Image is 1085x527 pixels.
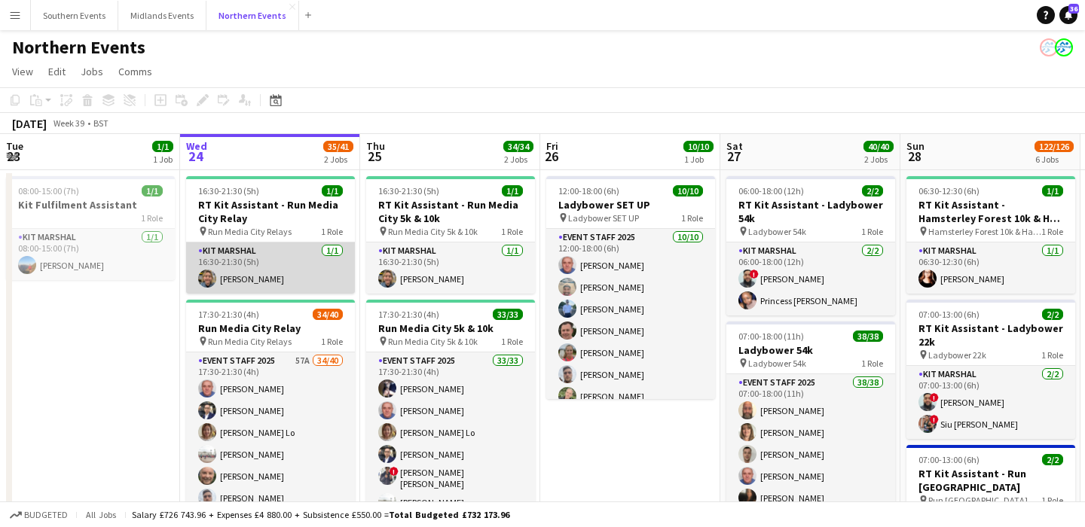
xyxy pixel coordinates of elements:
[726,176,895,315] app-job-card: 06:00-18:00 (12h)2/2RT Kit Assistant - Ladybower 54k Ladybower 54k1 RoleKit Marshal2/206:00-18:00...
[186,242,355,294] app-card-role: Kit Marshal1/116:30-21:30 (5h)[PERSON_NAME]
[502,185,523,196] span: 1/1
[906,366,1075,439] app-card-role: Kit Marshal2/207:00-13:00 (6h)![PERSON_NAME]!Siu [PERSON_NAME]
[152,141,173,152] span: 1/1
[861,226,883,237] span: 1 Role
[1042,309,1063,320] span: 2/2
[366,300,535,522] app-job-card: 17:30-21:30 (4h)33/33Run Media City 5k & 10k Run Media City 5k & 10k1 RoleEvent Staff 202533/3317...
[141,212,163,224] span: 1 Role
[112,62,158,81] a: Comms
[1035,141,1074,152] span: 122/126
[681,212,703,224] span: 1 Role
[366,139,385,153] span: Thu
[93,117,108,129] div: BST
[673,185,703,196] span: 10/10
[726,242,895,315] app-card-role: Kit Marshal2/206:00-18:00 (12h)![PERSON_NAME]Princess [PERSON_NAME]
[568,212,639,224] span: Ladybower SET UP
[1042,454,1063,465] span: 2/2
[6,176,175,280] app-job-card: 08:00-15:00 (7h)1/1Kit Fulfilment Assistant1 RoleKit Marshal1/108:00-15:00 (7h)[PERSON_NAME]
[1068,4,1079,14] span: 36
[906,467,1075,494] h3: RT Kit Assistant - Run [GEOGRAPHIC_DATA]
[198,185,259,196] span: 16:30-21:30 (5h)
[1035,154,1073,165] div: 6 Jobs
[186,139,207,153] span: Wed
[322,185,343,196] span: 1/1
[906,242,1075,294] app-card-role: Kit Marshal1/106:30-12:30 (6h)[PERSON_NAME]
[861,358,883,369] span: 1 Role
[504,154,533,165] div: 2 Jobs
[6,62,39,81] a: View
[493,309,523,320] span: 33/33
[726,139,743,153] span: Sat
[853,331,883,342] span: 38/38
[748,358,806,369] span: Ladybower 54k
[906,300,1075,439] app-job-card: 07:00-13:00 (6h)2/2RT Kit Assistant - Ladybower 22k Ladybower 22k1 RoleKit Marshal2/207:00-13:00 ...
[186,321,355,335] h3: Run Media City Relay
[388,336,478,347] span: Run Media City 5k & 10k
[738,331,804,342] span: 07:00-18:00 (11h)
[546,229,715,477] app-card-role: Event Staff 202510/1012:00-18:00 (6h)[PERSON_NAME][PERSON_NAME][PERSON_NAME][PERSON_NAME][PERSON_...
[24,510,68,520] span: Budgeted
[906,176,1075,294] app-job-card: 06:30-12:30 (6h)1/1RT Kit Assistant - Hamsterley Forest 10k & Half Marathon Hamsterley Forest 10k...
[118,65,152,78] span: Comms
[906,321,1075,349] h3: RT Kit Assistant - Ladybower 22k
[546,198,715,212] h3: Ladybower SET UP
[81,65,103,78] span: Jobs
[12,116,47,131] div: [DATE]
[904,148,925,165] span: 28
[503,141,533,152] span: 34/34
[683,141,714,152] span: 10/10
[930,415,939,424] span: !
[208,336,292,347] span: Run Media City Relays
[323,141,353,152] span: 35/41
[546,139,558,153] span: Fri
[906,198,1075,225] h3: RT Kit Assistant - Hamsterley Forest 10k & Half Marathon
[208,226,292,237] span: Run Media City Relays
[313,309,343,320] span: 34/40
[863,141,894,152] span: 40/40
[1041,349,1063,361] span: 1 Role
[928,495,1028,506] span: Run [GEOGRAPHIC_DATA]
[918,309,980,320] span: 07:00-13:00 (6h)
[142,185,163,196] span: 1/1
[930,393,939,402] span: !
[928,349,986,361] span: Ladybower 22k
[389,509,509,520] span: Total Budgeted £732 173.96
[684,154,713,165] div: 1 Job
[544,148,558,165] span: 26
[8,507,70,523] button: Budgeted
[501,226,523,237] span: 1 Role
[75,62,109,81] a: Jobs
[1059,6,1077,24] a: 36
[388,226,478,237] span: Run Media City 5k & 10k
[12,36,145,59] h1: Northern Events
[118,1,206,30] button: Midlands Events
[748,226,806,237] span: Ladybower 54k
[4,148,23,165] span: 23
[324,154,353,165] div: 2 Jobs
[186,300,355,522] app-job-card: 17:30-21:30 (4h)34/40Run Media City Relay Run Media City Relays1 RoleEvent Staff 202557A34/4017:3...
[390,467,399,476] span: !
[918,454,980,465] span: 07:00-13:00 (6h)
[1041,495,1063,506] span: 1 Role
[18,185,79,196] span: 08:00-15:00 (7h)
[42,62,72,81] a: Edit
[862,185,883,196] span: 2/2
[928,226,1041,237] span: Hamsterley Forest 10k & Half Marathon
[378,309,439,320] span: 17:30-21:30 (4h)
[83,509,119,520] span: All jobs
[546,176,715,399] app-job-card: 12:00-18:00 (6h)10/10Ladybower SET UP Ladybower SET UP1 RoleEvent Staff 202510/1012:00-18:00 (6h)...
[366,321,535,335] h3: Run Media City 5k & 10k
[50,117,87,129] span: Week 39
[12,65,33,78] span: View
[321,336,343,347] span: 1 Role
[48,65,66,78] span: Edit
[906,139,925,153] span: Sun
[153,154,173,165] div: 1 Job
[1042,185,1063,196] span: 1/1
[186,176,355,294] app-job-card: 16:30-21:30 (5h)1/1RT Kit Assistant - Run Media City Relay Run Media City Relays1 RoleKit Marshal...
